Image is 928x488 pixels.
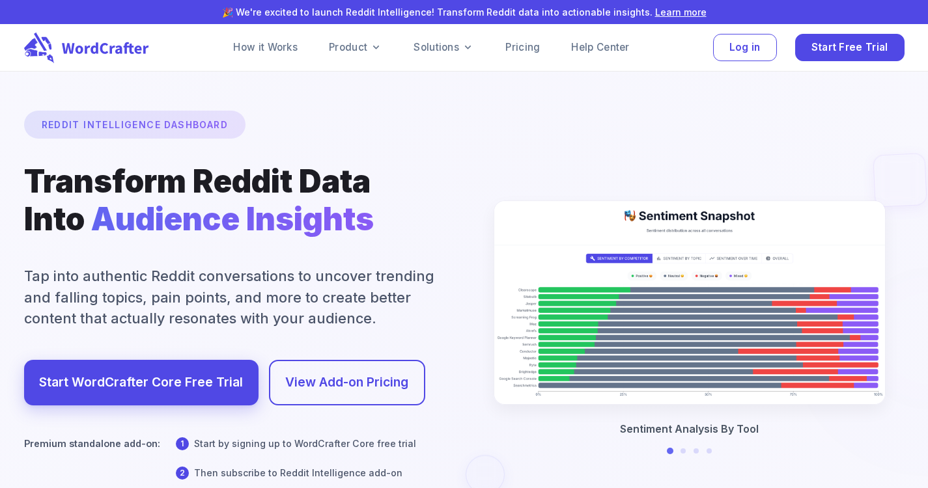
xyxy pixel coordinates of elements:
[24,360,259,405] a: Start WordCrafter Core Free Trial
[571,40,629,55] a: Help Center
[329,40,382,55] a: Product
[505,40,540,55] a: Pricing
[269,360,425,405] a: View Add-on Pricing
[620,421,759,437] p: Sentiment Analysis By Tool
[655,7,707,18] a: Learn more
[713,34,777,62] button: Log in
[729,39,761,57] span: Log in
[285,372,408,394] a: View Add-on Pricing
[39,372,243,394] a: Start WordCrafter Core Free Trial
[21,5,907,19] p: 🎉 We're excited to launch Reddit Intelligence! Transform Reddit data into actionable insights.
[795,34,905,62] button: Start Free Trial
[811,39,888,57] span: Start Free Trial
[494,201,885,404] img: Sentiment Analysis By Tool
[414,40,474,55] a: Solutions
[233,40,298,55] a: How it Works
